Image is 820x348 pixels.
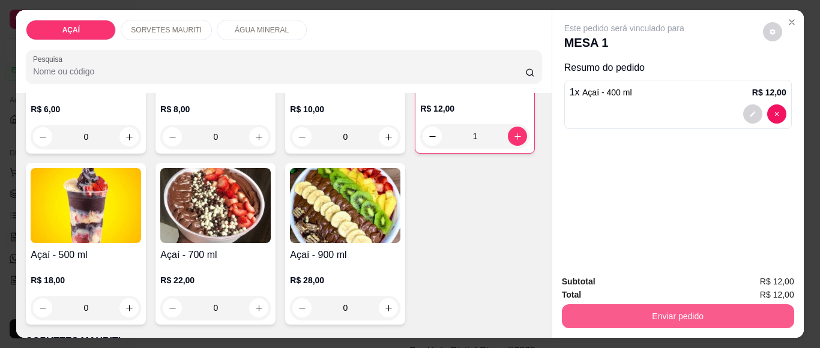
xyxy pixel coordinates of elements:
[562,304,794,328] button: Enviar pedido
[570,85,632,100] p: 1 x
[760,288,794,301] span: R$ 12,00
[31,274,141,286] p: R$ 18,00
[131,25,202,35] p: SORVETES MAURITI
[160,168,271,243] img: product-image
[562,290,581,299] strong: Total
[160,103,271,115] p: R$ 8,00
[33,65,525,77] input: Pesquisa
[290,168,400,243] img: product-image
[290,248,400,262] h4: Açaí - 900 ml
[743,104,762,124] button: decrease-product-quantity
[31,103,141,115] p: R$ 6,00
[290,103,400,115] p: R$ 10,00
[752,86,786,98] p: R$ 12,00
[160,248,271,262] h4: Açaí - 700 ml
[782,13,801,32] button: Close
[31,168,141,243] img: product-image
[235,25,289,35] p: ÁGUA MINERAL
[564,34,684,51] p: MESA 1
[763,22,782,41] button: decrease-product-quantity
[420,103,529,115] p: R$ 12,00
[582,88,632,97] span: Açaí - 400 ml
[562,277,595,286] strong: Subtotal
[760,275,794,288] span: R$ 12,00
[767,104,786,124] button: decrease-product-quantity
[62,25,80,35] p: AÇAÍ
[31,248,141,262] h4: Açaí - 500 ml
[564,61,792,75] p: Resumo do pedido
[33,54,67,64] label: Pesquisa
[290,274,400,286] p: R$ 28,00
[564,22,684,34] p: Este pedido será vinculado para
[160,274,271,286] p: R$ 22,00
